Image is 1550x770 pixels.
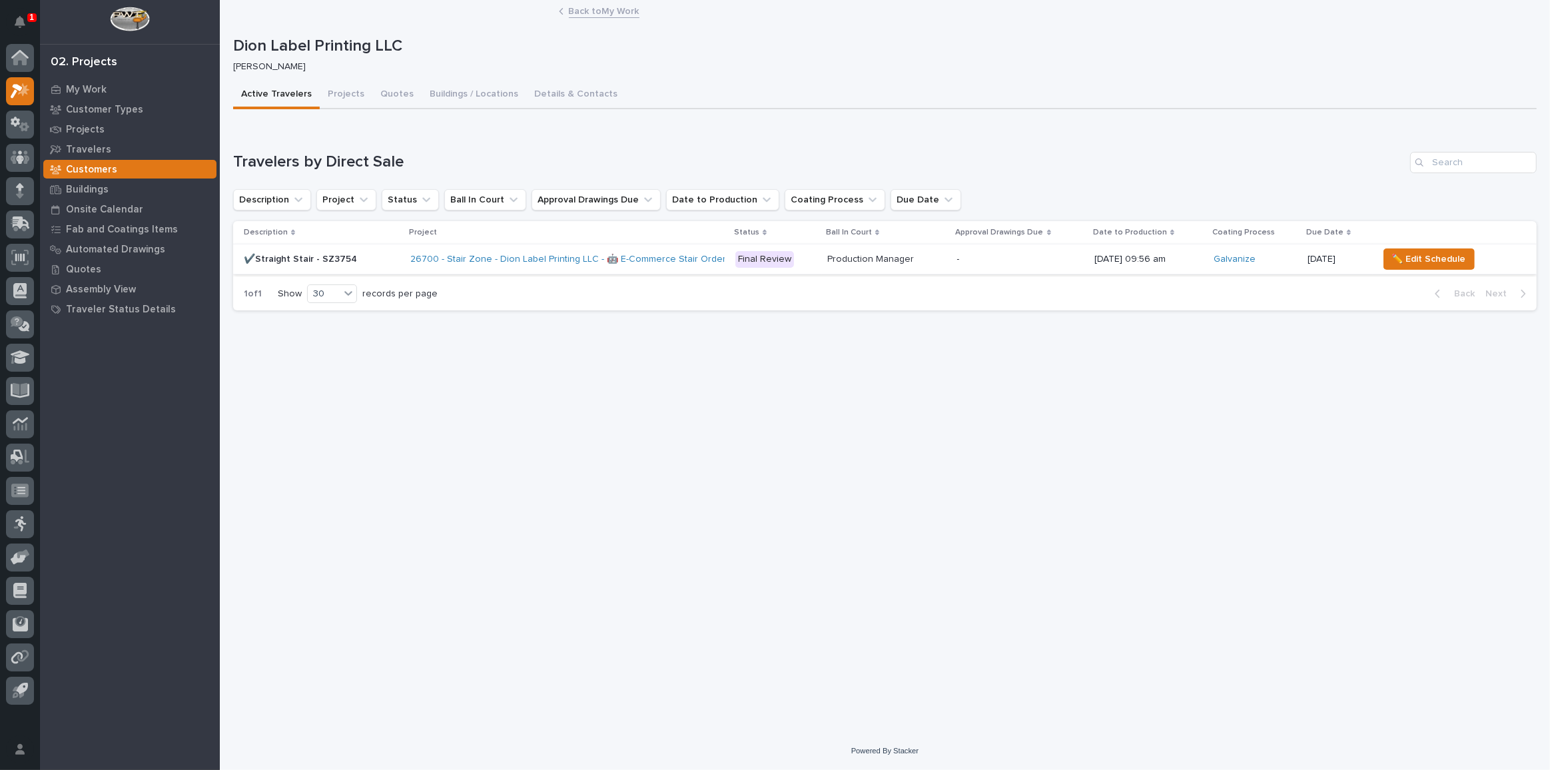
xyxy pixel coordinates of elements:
a: Automated Drawings [40,239,220,259]
p: Production Manager [827,251,917,265]
p: Assembly View [66,284,136,296]
button: Date to Production [666,189,779,210]
p: [PERSON_NAME] [233,61,1526,73]
h1: Travelers by Direct Sale [233,153,1405,172]
button: Buildings / Locations [422,81,526,109]
button: Project [316,189,376,210]
button: Ball In Court [444,189,526,210]
p: Date to Production [1093,225,1167,240]
button: ✏️ Edit Schedule [1383,248,1475,270]
button: Quotes [372,81,422,109]
p: Traveler Status Details [66,304,176,316]
a: Fab and Coatings Items [40,219,220,239]
button: Description [233,189,311,210]
button: Projects [320,81,372,109]
a: Projects [40,119,220,139]
p: Customers [66,164,117,176]
p: Status [734,225,759,240]
button: Details & Contacts [526,81,625,109]
button: Coating Process [785,189,885,210]
p: [DATE] [1308,254,1367,265]
div: 02. Projects [51,55,117,70]
p: 1 [29,13,34,22]
a: Assembly View [40,279,220,299]
button: Next [1480,288,1537,300]
p: 1 of 1 [233,278,272,310]
p: Project [409,225,437,240]
a: Quotes [40,259,220,279]
button: Status [382,189,439,210]
p: Description [244,225,288,240]
p: records per page [362,288,438,300]
a: Travelers [40,139,220,159]
span: Next [1485,288,1515,300]
p: Coating Process [1212,225,1275,240]
p: Due Date [1306,225,1344,240]
p: ✔️Straight Stair - SZ3754 [244,251,360,265]
p: Fab and Coatings Items [66,224,178,236]
p: Travelers [66,144,111,156]
p: Onsite Calendar [66,204,143,216]
p: Dion Label Printing LLC [233,37,1531,56]
p: Customer Types [66,104,143,116]
span: Back [1446,288,1475,300]
div: 30 [308,287,340,301]
p: Quotes [66,264,101,276]
p: Projects [66,124,105,136]
p: Approval Drawings Due [956,225,1044,240]
a: Powered By Stacker [851,747,919,755]
button: Approval Drawings Due [532,189,661,210]
p: My Work [66,84,107,96]
button: Active Travelers [233,81,320,109]
a: Back toMy Work [569,3,639,18]
p: Automated Drawings [66,244,165,256]
button: Notifications [6,8,34,36]
button: Back [1424,288,1480,300]
a: 26700 - Stair Zone - Dion Label Printing LLC - 🤖 E-Commerce Stair Order [410,254,726,265]
button: Due Date [891,189,961,210]
a: Buildings [40,179,220,199]
p: - [957,254,1084,265]
tr: ✔️Straight Stair - SZ3754✔️Straight Stair - SZ3754 26700 - Stair Zone - Dion Label Printing LLC -... [233,244,1537,274]
a: Onsite Calendar [40,199,220,219]
a: Customers [40,159,220,179]
a: Traveler Status Details [40,299,220,319]
p: Ball In Court [826,225,872,240]
span: ✏️ Edit Schedule [1392,251,1466,267]
a: Galvanize [1214,254,1256,265]
img: Workspace Logo [110,7,149,31]
p: Buildings [66,184,109,196]
div: Final Review [735,251,794,268]
p: [DATE] 09:56 am [1094,254,1203,265]
div: Notifications1 [17,16,34,37]
a: My Work [40,79,220,99]
p: Show [278,288,302,300]
input: Search [1410,152,1537,173]
a: Customer Types [40,99,220,119]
